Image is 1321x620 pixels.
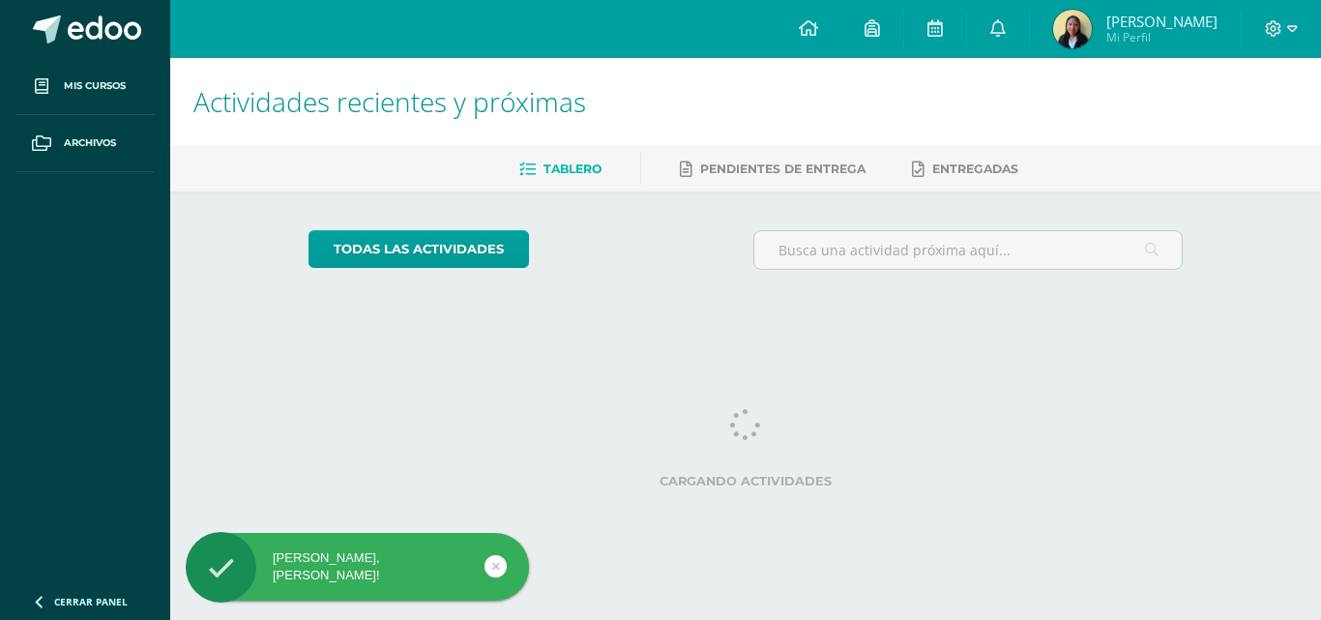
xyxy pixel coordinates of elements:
span: Entregadas [932,162,1018,176]
a: todas las Actividades [308,230,529,268]
a: Pendientes de entrega [680,154,866,185]
a: Tablero [519,154,602,185]
a: Mis cursos [15,58,155,115]
span: Archivos [64,135,116,151]
span: Pendientes de entrega [700,162,866,176]
span: Tablero [543,162,602,176]
a: Entregadas [912,154,1018,185]
img: b39047c3f5b6f32a21cd8d98c30a2c90.png [1053,10,1092,48]
span: [PERSON_NAME] [1106,12,1218,31]
a: Archivos [15,115,155,172]
span: Mi Perfil [1106,29,1218,45]
input: Busca una actividad próxima aquí... [754,231,1183,269]
span: Cerrar panel [54,595,128,608]
div: [PERSON_NAME], [PERSON_NAME]! [186,549,529,584]
span: Mis cursos [64,78,126,94]
label: Cargando actividades [308,474,1184,488]
span: Actividades recientes y próximas [193,83,586,120]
